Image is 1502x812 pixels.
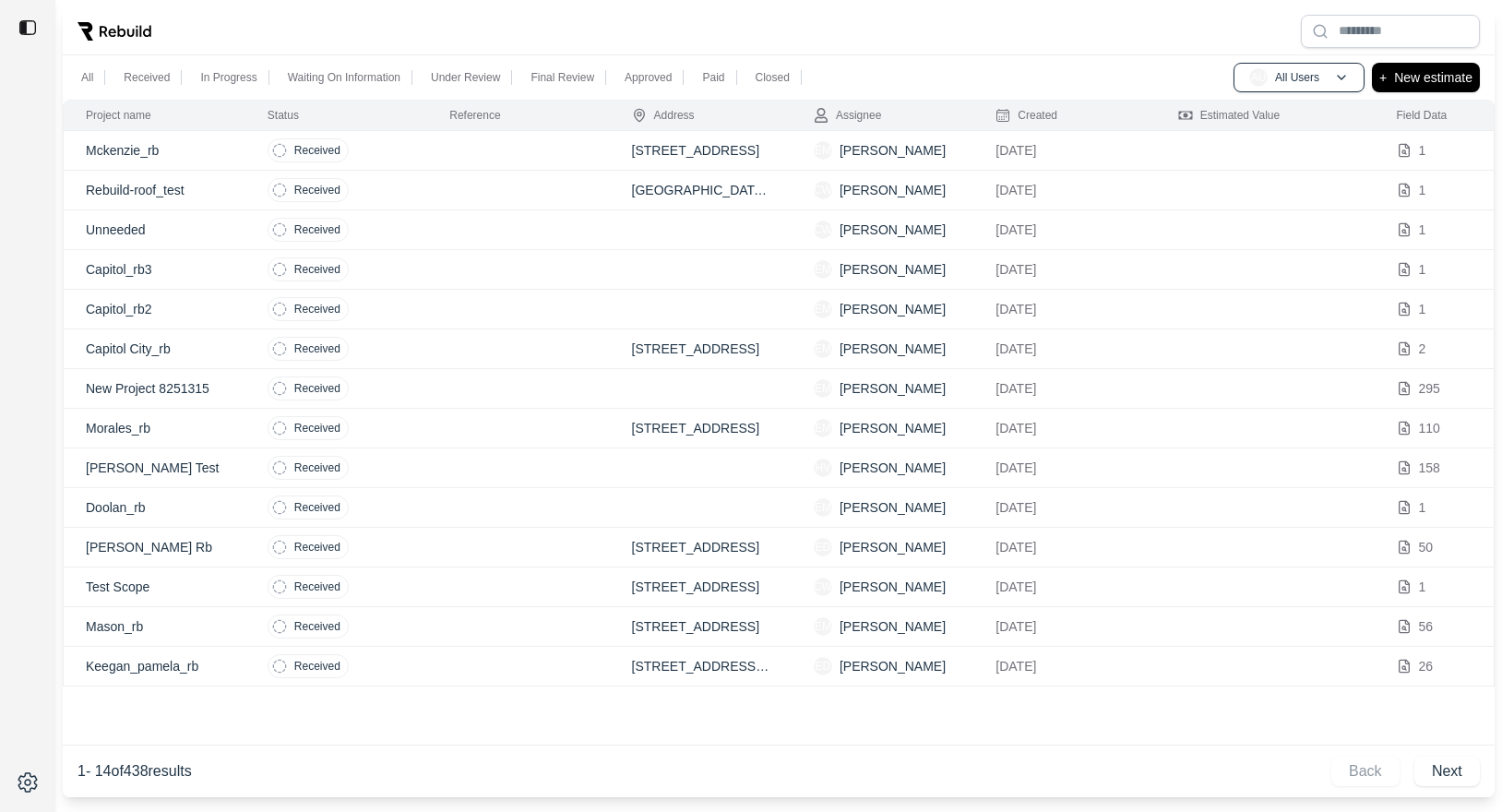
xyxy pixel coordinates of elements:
[995,498,1133,517] p: [DATE]
[268,108,299,123] div: Status
[840,260,946,279] p: [PERSON_NAME]
[814,181,832,199] span: CW
[995,617,1133,636] p: [DATE]
[294,540,340,555] p: Received
[610,528,792,567] td: [STREET_ADDRESS]
[1419,181,1426,199] p: 1
[995,221,1133,239] p: [DATE]
[294,341,340,356] p: Received
[1419,617,1434,636] p: 56
[610,567,792,607] td: [STREET_ADDRESS]
[449,108,500,123] div: Reference
[814,578,832,596] span: CW
[995,578,1133,596] p: [DATE]
[995,108,1057,123] div: Created
[814,379,832,398] span: EM
[840,419,946,437] p: [PERSON_NAME]
[1419,419,1440,437] p: 110
[1419,260,1426,279] p: 1
[995,657,1133,675] p: [DATE]
[294,619,340,634] p: Received
[86,108,151,123] div: Project name
[530,70,594,85] p: Final Review
[1419,578,1426,596] p: 1
[1275,70,1319,85] p: All Users
[995,538,1133,556] p: [DATE]
[840,617,946,636] p: [PERSON_NAME]
[1249,68,1268,87] span: AU
[610,171,792,210] td: [GEOGRAPHIC_DATA], [GEOGRAPHIC_DATA]
[995,379,1133,398] p: [DATE]
[86,379,223,398] p: New Project 8251315
[814,340,832,358] span: EM
[1419,459,1440,477] p: 158
[288,70,400,85] p: Waiting On Information
[610,607,792,647] td: [STREET_ADDRESS]
[840,498,946,517] p: [PERSON_NAME]
[840,300,946,318] p: [PERSON_NAME]
[814,419,832,437] span: EM
[294,143,340,158] p: Received
[1419,141,1426,160] p: 1
[1394,66,1472,89] p: New estimate
[1379,66,1387,89] p: +
[86,181,223,199] p: Rebuild-roof_test
[814,498,832,517] span: EM
[840,340,946,358] p: [PERSON_NAME]
[995,340,1133,358] p: [DATE]
[1414,757,1480,786] button: Next
[77,760,192,782] p: 1 - 14 of 438 results
[294,302,340,316] p: Received
[840,379,946,398] p: [PERSON_NAME]
[632,108,695,123] div: Address
[625,70,672,85] p: Approved
[200,70,256,85] p: In Progress
[294,381,340,396] p: Received
[86,538,223,556] p: [PERSON_NAME] Rb
[995,419,1133,437] p: [DATE]
[294,659,340,674] p: Received
[1178,108,1281,123] div: Estimated Value
[124,70,170,85] p: Received
[756,70,790,85] p: Closed
[995,300,1133,318] p: [DATE]
[840,181,946,199] p: [PERSON_NAME]
[86,657,223,675] p: Keegan_pamela_rb
[814,617,832,636] span: EM
[77,22,151,41] img: Rebuild
[86,498,223,517] p: Doolan_rb
[840,578,946,596] p: [PERSON_NAME]
[294,500,340,515] p: Received
[840,221,946,239] p: [PERSON_NAME]
[814,221,832,239] span: CW
[814,538,832,556] span: ED
[86,260,223,279] p: Capitol_rb3
[814,260,832,279] span: EM
[86,221,223,239] p: Unneeded
[1419,221,1426,239] p: 1
[1234,63,1365,92] button: AUAll Users
[1419,300,1426,318] p: 1
[995,181,1133,199] p: [DATE]
[840,657,946,675] p: [PERSON_NAME]
[81,70,93,85] p: All
[1419,657,1434,675] p: 26
[86,617,223,636] p: Mason_rb
[294,222,340,237] p: Received
[995,141,1133,160] p: [DATE]
[86,141,223,160] p: Mckenzie_rb
[86,300,223,318] p: Capitol_rb2
[814,459,832,477] span: HV
[1419,498,1426,517] p: 1
[1419,538,1434,556] p: 50
[1372,63,1480,92] button: +New estimate
[294,262,340,277] p: Received
[431,70,500,85] p: Under Review
[814,141,832,160] span: EM
[86,578,223,596] p: Test Scope
[1419,340,1426,358] p: 2
[1397,108,1448,123] div: Field Data
[814,657,832,675] span: ED
[610,409,792,448] td: [STREET_ADDRESS]
[86,340,223,358] p: Capitol City_rb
